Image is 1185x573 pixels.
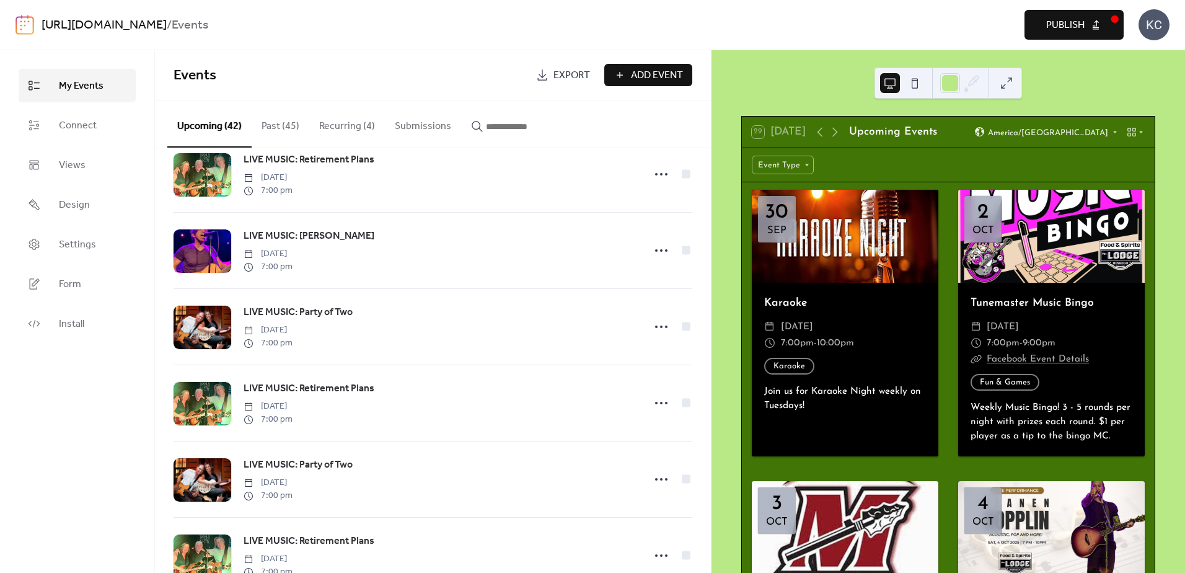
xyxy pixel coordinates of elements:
[59,277,81,292] span: Form
[19,109,136,142] a: Connect
[766,517,788,528] div: Oct
[244,534,374,549] span: LIVE MUSIC: Retirement Plans
[244,184,293,197] span: 7:00 pm
[244,381,374,396] span: LIVE MUSIC: Retirement Plans
[244,381,374,397] a: LIVE MUSIC: Retirement Plans
[59,158,86,173] span: Views
[59,317,84,332] span: Install
[958,401,1145,443] div: Weekly Music Bingo! 3 - 5 rounds per night with prizes each round. $1 per player as a tip to the ...
[19,148,136,182] a: Views
[309,100,385,146] button: Recurring (4)
[553,68,590,83] span: Export
[631,68,683,83] span: Add Event
[244,533,374,549] a: LIVE MUSIC: Retirement Plans
[1046,18,1085,33] span: Publish
[971,335,982,351] div: ​
[172,14,208,37] b: Events
[244,153,374,167] span: LIVE MUSIC: Retirement Plans
[167,14,172,37] b: /
[244,304,353,321] a: LIVE MUSIC: Party of Two
[244,489,293,502] span: 7:00 pm
[764,319,775,335] div: ​
[781,319,813,335] span: [DATE]
[19,307,136,340] a: Install
[167,100,252,148] button: Upcoming (42)
[59,198,90,213] span: Design
[817,335,854,351] span: 10:00pm
[244,458,353,473] span: LIVE MUSIC: Party of Two
[15,15,34,35] img: logo
[244,260,293,273] span: 7:00 pm
[19,69,136,102] a: My Events
[19,188,136,221] a: Design
[764,335,775,351] div: ​
[527,64,599,86] a: Export
[244,457,353,473] a: LIVE MUSIC: Party of Two
[244,229,374,244] span: LIVE MUSIC: [PERSON_NAME]
[19,228,136,261] a: Settings
[244,324,293,337] span: [DATE]
[174,62,216,89] span: Events
[244,152,374,168] a: LIVE MUSIC: Retirement Plans
[977,202,989,223] div: 2
[765,202,788,223] div: 30
[59,238,96,252] span: Settings
[244,228,374,244] a: LIVE MUSIC: [PERSON_NAME]
[988,128,1108,136] span: America/[GEOGRAPHIC_DATA]
[252,100,309,146] button: Past (45)
[781,335,814,351] span: 7:00pm
[849,124,937,140] div: Upcoming Events
[244,476,293,489] span: [DATE]
[244,413,293,426] span: 7:00 pm
[244,305,353,320] span: LIVE MUSIC: Party of Two
[19,267,136,301] a: Form
[772,494,782,514] div: 3
[42,14,167,37] a: [URL][DOMAIN_NAME]
[987,335,1020,351] span: 7:00pm
[752,295,938,311] div: Karaoke
[1024,10,1124,40] button: Publish
[1139,9,1170,40] div: KC
[1023,335,1055,351] span: 9:00pm
[971,351,982,367] div: ​
[971,298,1094,308] a: Tunemaster Music Bingo
[385,100,461,146] button: Submissions
[987,354,1089,364] a: Facebook Event Details
[972,226,994,236] div: Oct
[244,247,293,260] span: [DATE]
[971,319,982,335] div: ​
[244,337,293,350] span: 7:00 pm
[59,118,97,133] span: Connect
[977,494,989,514] div: 4
[752,384,938,413] div: Join us for Karaoke Night weekly on Tuesdays!
[972,517,994,528] div: Oct
[604,64,692,86] button: Add Event
[59,79,104,94] span: My Events
[1020,335,1023,351] span: -
[987,319,1019,335] span: [DATE]
[767,226,786,236] div: Sep
[244,553,293,566] span: [DATE]
[814,335,817,351] span: -
[244,171,293,184] span: [DATE]
[244,400,293,413] span: [DATE]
